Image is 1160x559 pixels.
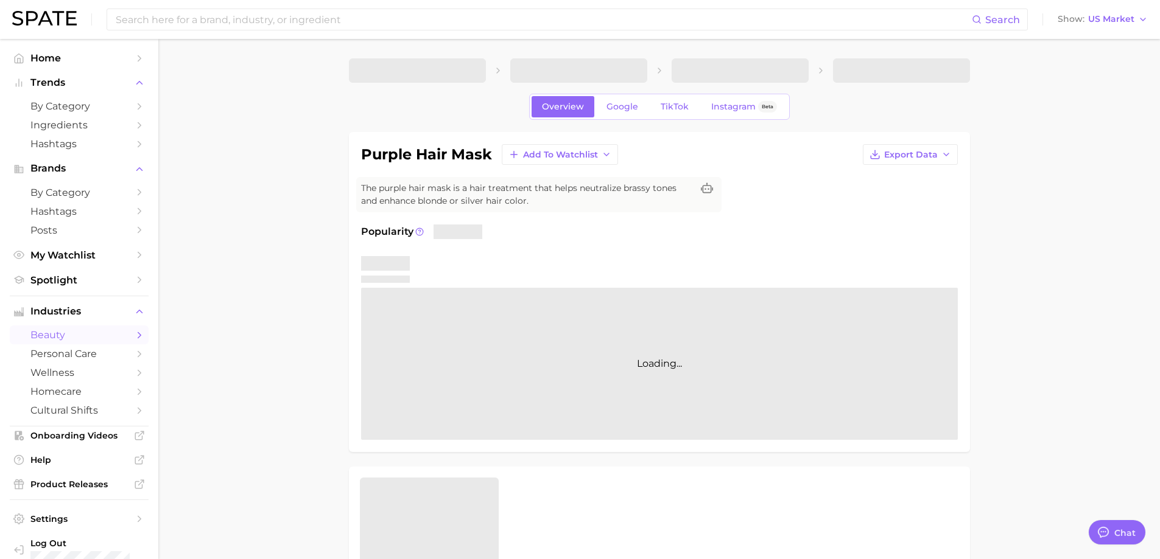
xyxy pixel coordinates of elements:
[1058,16,1084,23] span: Show
[10,221,149,240] a: Posts
[30,367,128,378] span: wellness
[361,288,958,440] div: Loading...
[30,52,128,64] span: Home
[10,49,149,68] a: Home
[596,96,649,117] a: Google
[10,382,149,401] a: homecare
[10,451,149,469] a: Help
[30,538,139,549] span: Log Out
[10,202,149,221] a: Hashtags
[661,102,689,112] span: TikTok
[30,119,128,131] span: Ingredients
[30,404,128,416] span: cultural shifts
[361,224,413,239] span: Popularity
[10,510,149,528] a: Settings
[10,116,149,134] a: Ingredients
[10,271,149,290] a: Spotlight
[30,386,128,397] span: homecare
[12,11,77,26] img: SPATE
[650,96,699,117] a: TikTok
[863,144,958,165] button: Export Data
[523,150,598,160] span: Add to Watchlist
[30,163,128,174] span: Brands
[30,513,128,524] span: Settings
[10,183,149,202] a: by Category
[10,401,149,420] a: cultural shifts
[30,306,128,317] span: Industries
[10,97,149,116] a: by Category
[30,206,128,217] span: Hashtags
[532,96,594,117] a: Overview
[30,187,128,198] span: by Category
[30,430,128,441] span: Onboarding Videos
[30,249,128,261] span: My Watchlist
[30,274,128,286] span: Spotlight
[762,102,773,112] span: Beta
[884,150,938,160] span: Export Data
[10,74,149,92] button: Trends
[606,102,638,112] span: Google
[10,134,149,153] a: Hashtags
[10,246,149,265] a: My Watchlist
[361,147,492,162] h1: purple hair mask
[711,102,756,112] span: Instagram
[30,454,128,465] span: Help
[30,348,128,359] span: personal care
[10,302,149,321] button: Industries
[10,475,149,493] a: Product Releases
[10,325,149,344] a: beauty
[1055,12,1151,27] button: ShowUS Market
[10,344,149,363] a: personal care
[30,100,128,112] span: by Category
[114,9,972,30] input: Search here for a brand, industry, or ingredient
[30,329,128,341] span: beauty
[542,102,584,112] span: Overview
[30,77,128,88] span: Trends
[1088,16,1134,23] span: US Market
[10,159,149,178] button: Brands
[10,426,149,445] a: Onboarding Videos
[30,479,128,490] span: Product Releases
[502,144,618,165] button: Add to Watchlist
[10,363,149,382] a: wellness
[361,182,692,207] span: The purple hair mask is a hair treatment that helps neutralize brassy tones and enhance blonde or...
[30,224,128,236] span: Posts
[30,138,128,150] span: Hashtags
[701,96,787,117] a: InstagramBeta
[985,14,1020,26] span: Search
